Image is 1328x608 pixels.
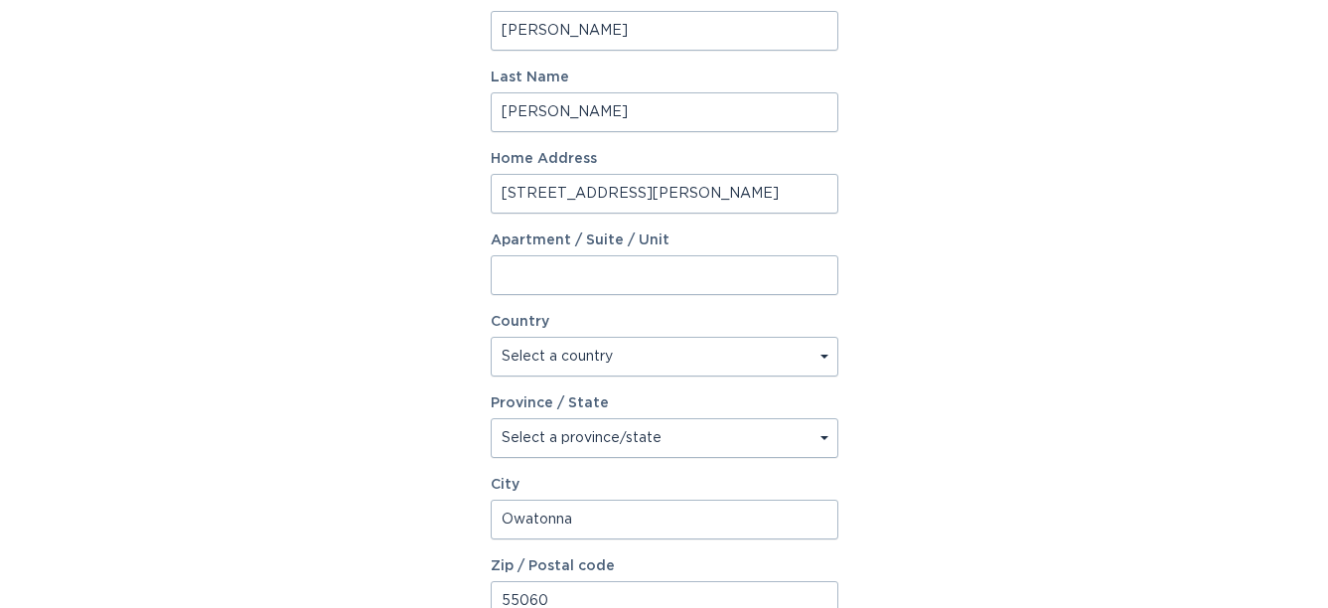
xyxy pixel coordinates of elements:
[491,233,838,247] label: Apartment / Suite / Unit
[491,478,838,492] label: City
[491,396,609,410] label: Province / State
[491,559,838,573] label: Zip / Postal code
[491,152,838,166] label: Home Address
[491,71,838,84] label: Last Name
[491,315,549,329] label: Country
